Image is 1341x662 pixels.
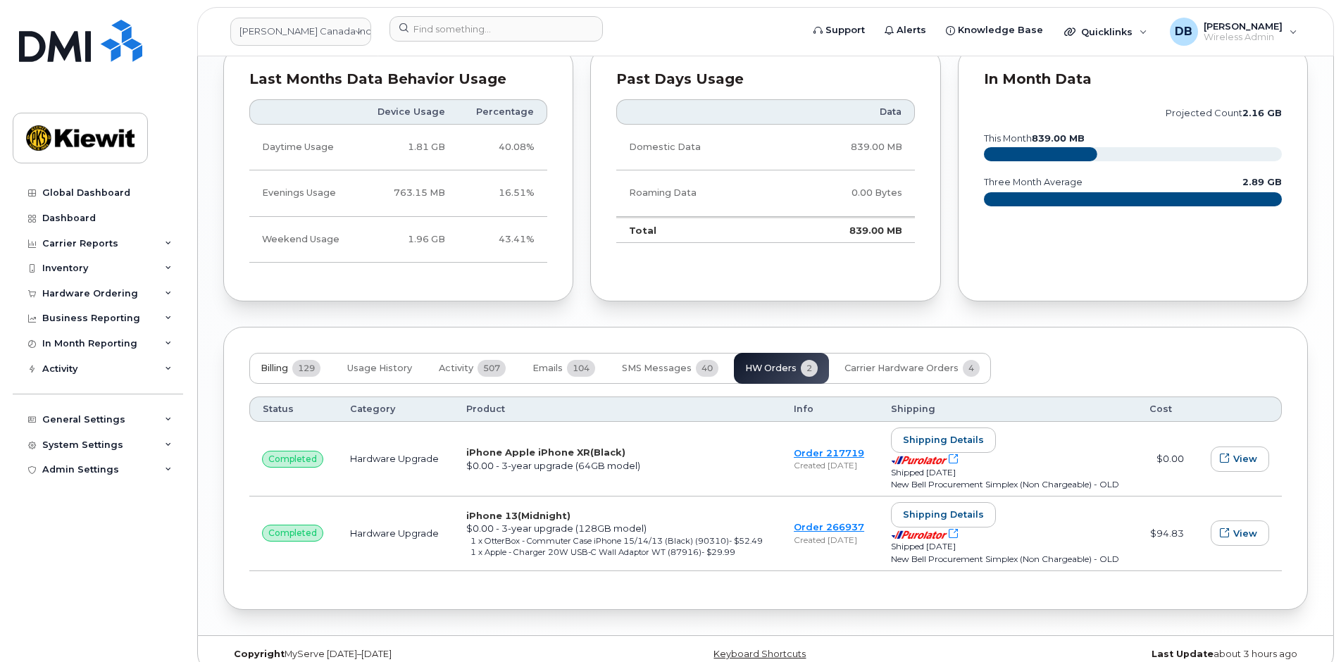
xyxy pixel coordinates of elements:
[983,133,1085,144] text: this month
[466,446,625,458] strong: iPhone Apple iPhone XR
[249,170,359,216] td: Evenings Usage
[1160,18,1307,46] div: Daniel Buffington
[947,649,1308,660] div: about 3 hours ago
[466,510,570,521] strong: iPhone 13
[891,427,996,453] button: Shipping details
[1032,133,1085,144] tspan: 839.00 MB
[458,125,547,170] td: 40.08%
[903,433,984,446] span: Shipping details
[458,99,547,125] th: Percentage
[1204,32,1283,43] span: Wireless Admin
[470,547,768,558] div: 1 x Apple - Charger 20W USB-C Wall Adaptor WT (87916)
[466,403,505,416] span: Product
[1149,403,1172,416] span: Cost
[616,73,914,87] div: Past Days Usage
[891,502,996,527] button: Shipping details
[984,73,1282,87] div: In Month Data
[782,217,915,244] td: 839.00 MB
[470,535,768,547] div: 1 x OtterBox - Commuter Case iPhone 15/14/13 (Black) (90310)
[1204,20,1283,32] span: [PERSON_NAME]
[1211,520,1269,546] button: View
[234,649,285,659] strong: Copyright
[337,422,454,496] td: Hardware Upgrade
[701,547,735,557] span: - $29.99
[782,125,915,170] td: 839.00 MB
[616,170,782,216] td: Roaming Data
[268,453,317,466] span: completed
[891,454,959,465] a: Open shipping details in new tab
[696,360,718,377] span: 40
[249,217,547,263] tr: Friday from 6:00pm to Monday 8:00am
[268,527,317,539] span: completed
[891,530,947,539] img: purolator-9dc0d6913a5419968391dc55414bb4d415dd17fc9089aa56d78149fa0af40473.png
[891,553,1123,565] div: New Bell Procurement Simplex (Non Chargeable) - OLD
[532,363,563,374] span: Emails
[794,403,813,416] span: Info
[963,360,980,377] span: 4
[958,23,1043,37] span: Knowledge Base
[875,16,936,44] a: Alerts
[1211,446,1269,472] button: View
[359,170,459,216] td: 763.15 MB
[891,456,947,465] img: purolator-9dc0d6913a5419968391dc55414bb4d415dd17fc9089aa56d78149fa0af40473.png
[782,99,915,125] th: Data
[458,217,547,263] td: 43.41%
[261,363,288,374] span: Billing
[249,170,547,216] tr: Weekdays from 6:00pm to 8:00am
[590,446,625,458] span: (Black)
[891,528,959,539] a: Open shipping details in new tab
[891,403,935,416] span: Shipping
[983,177,1083,187] text: three month average
[359,125,459,170] td: 1.81 GB
[439,363,473,374] span: Activity
[1137,422,1197,496] td: $0.00
[729,536,763,546] span: - $52.49
[891,540,1123,552] div: Shipped [DATE]
[350,403,395,416] span: Category
[891,466,1123,478] div: Shipped [DATE]
[230,18,371,46] a: Kiewit Canada Inc
[825,23,865,37] span: Support
[292,360,320,377] span: 129
[616,217,782,244] td: Total
[1280,601,1330,651] iframe: Messenger Launcher
[567,360,595,377] span: 104
[249,125,359,170] td: Daytime Usage
[249,217,359,263] td: Weekend Usage
[622,363,692,374] span: SMS Messages
[794,521,864,532] a: Order 266937
[389,16,603,42] input: Find something...
[478,360,506,377] span: 507
[263,403,294,416] span: Status
[1242,177,1282,187] text: 2.89 GB
[782,170,915,216] td: 0.00 Bytes
[518,510,570,521] span: (Midnight)
[794,447,864,458] a: Order 217719
[359,99,459,125] th: Device Usage
[1137,496,1197,571] td: $94.83
[794,459,866,471] div: Created [DATE]
[249,73,547,87] div: Last Months Data Behavior Usage
[466,460,640,471] span: $0.00 - 3-year upgrade (64GB model)
[794,534,866,546] div: Created [DATE]
[466,523,647,534] span: $0.00 - 3-year upgrade (128GB model)
[903,508,984,521] span: Shipping details
[804,16,875,44] a: Support
[1054,18,1157,46] div: Quicklinks
[262,525,323,542] div: null&#013;
[1152,649,1214,659] strong: Last Update
[223,649,585,660] div: MyServe [DATE]–[DATE]
[1166,108,1282,118] text: projected count
[1242,108,1282,118] tspan: 2.16 GB
[713,649,806,659] a: Keyboard Shortcuts
[347,363,412,374] span: Usage History
[1175,23,1192,40] span: DB
[1233,527,1257,540] span: View
[359,217,459,263] td: 1.96 GB
[337,496,454,571] td: Hardware Upgrade
[1233,452,1257,466] span: View
[844,363,959,374] span: Carrier Hardware Orders
[936,16,1053,44] a: Knowledge Base
[262,451,323,468] div: null&#013;
[458,170,547,216] td: 16.51%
